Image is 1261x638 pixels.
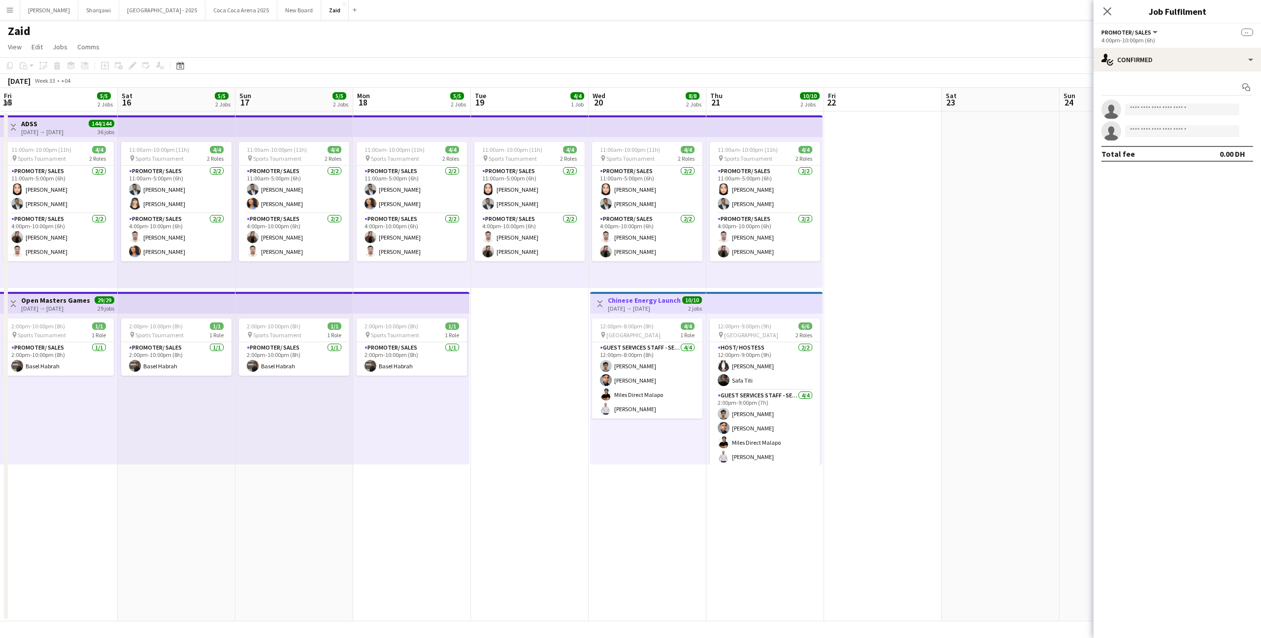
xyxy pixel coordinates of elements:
[482,146,542,153] span: 11:00am-10:00pm (11h)
[333,101,348,108] div: 2 Jobs
[215,92,229,100] span: 5/5
[92,322,106,330] span: 1/1
[474,142,585,261] div: 11:00am-10:00pm (11h)4/4 Sports Tournament2 RolesPromoter/ Sales2/211:00am-5:00pm (6h)[PERSON_NAM...
[3,166,114,213] app-card-role: Promoter/ Sales2/211:00am-5:00pm (6h)[PERSON_NAME][PERSON_NAME]
[98,101,113,108] div: 2 Jobs
[570,92,584,100] span: 4/4
[798,146,812,153] span: 4/4
[606,331,661,339] span: [GEOGRAPHIC_DATA]
[3,142,114,261] div: 11:00am-10:00pm (11h)4/4 Sports Tournament2 RolesPromoter/ Sales2/211:00am-5:00pm (6h)[PERSON_NAM...
[710,166,820,213] app-card-role: Promoter/ Sales2/211:00am-5:00pm (6h)[PERSON_NAME][PERSON_NAME]
[8,42,22,51] span: View
[332,92,346,100] span: 5/5
[592,319,702,419] app-job-card: 12:00pm-8:00pm (8h)4/4 [GEOGRAPHIC_DATA]1 RoleGuest Services Staff - Senior4/412:00pm-8:00pm (8h)...
[357,142,467,261] app-job-card: 11:00am-10:00pm (11h)4/4 Sports Tournament2 RolesPromoter/ Sales2/211:00am-5:00pm (6h)[PERSON_NAM...
[560,155,577,162] span: 2 Roles
[600,146,660,153] span: 11:00am-10:00pm (11h)
[122,91,133,100] span: Sat
[489,155,537,162] span: Sports Tournament
[710,390,820,466] app-card-role: Guest Services Staff - Senior4/42:00pm-9:00pm (7h)[PERSON_NAME][PERSON_NAME]Miles Direct Malapo[P...
[239,91,251,100] span: Sun
[11,322,65,330] span: 2:00pm-10:00pm (8h)
[121,166,232,213] app-card-role: Promoter/ Sales2/211:00am-5:00pm (6h)[PERSON_NAME][PERSON_NAME]
[686,101,701,108] div: 2 Jobs
[365,146,425,153] span: 11:00am-10:00pm (11h)
[1101,149,1135,159] div: Total fee
[18,155,66,162] span: Sports Tournament
[1063,91,1075,100] span: Sun
[89,120,114,127] span: 144/144
[2,97,12,108] span: 15
[209,331,224,339] span: 1 Role
[205,0,277,20] button: Coca Coca Arena 2025
[357,342,467,376] app-card-role: Promoter/ Sales1/12:00pm-10:00pm (8h)Basel Habrah
[277,0,321,20] button: New Board
[800,101,819,108] div: 2 Jobs
[718,146,778,153] span: 11:00am-10:00pm (11h)
[371,155,419,162] span: Sports Tournament
[129,146,189,153] span: 11:00am-10:00pm (11h)
[608,296,681,305] h3: Chinese Energy Launch Event
[239,142,349,261] div: 11:00am-10:00pm (11h)4/4 Sports Tournament2 RolesPromoter/ Sales2/211:00am-5:00pm (6h)[PERSON_NAM...
[21,119,64,128] h3: ADSS
[800,92,820,100] span: 10/10
[592,342,702,419] app-card-role: Guest Services Staff - Senior4/412:00pm-8:00pm (8h)[PERSON_NAME][PERSON_NAME]Miles Direct Malapo[...
[365,322,418,330] span: 2:00pm-10:00pm (8h)
[445,146,459,153] span: 4/4
[724,331,778,339] span: [GEOGRAPHIC_DATA]
[253,155,301,162] span: Sports Tournament
[121,342,232,376] app-card-role: Promoter/ Sales1/12:00pm-10:00pm (8h)Basel Habrah
[563,146,577,153] span: 4/4
[592,142,702,261] app-job-card: 11:00am-10:00pm (11h)4/4 Sports Tournament2 RolesPromoter/ Sales2/211:00am-5:00pm (6h)[PERSON_NAM...
[21,305,90,312] div: [DATE] → [DATE]
[239,213,349,261] app-card-role: Promoter/ Sales2/24:00pm-10:00pm (6h)[PERSON_NAME][PERSON_NAME]
[450,92,464,100] span: 5/5
[475,91,486,100] span: Tue
[98,304,114,312] div: 29 jobs
[710,142,820,261] app-job-card: 11:00am-10:00pm (11h)4/4 Sports Tournament2 RolesPromoter/ Sales2/211:00am-5:00pm (6h)[PERSON_NAM...
[688,304,702,312] div: 2 jobs
[61,77,70,84] div: +04
[98,127,114,136] div: 36 jobs
[357,319,467,376] app-job-card: 2:00pm-10:00pm (8h)1/1 Sports Tournament1 RolePromoter/ Sales1/12:00pm-10:00pm (8h)Basel Habrah
[92,146,106,153] span: 4/4
[3,342,114,376] app-card-role: Promoter/ Sales1/12:00pm-10:00pm (8h)Basel Habrah
[1101,29,1159,36] button: Promoter/ Sales
[592,166,702,213] app-card-role: Promoter/ Sales2/211:00am-5:00pm (6h)[PERSON_NAME][PERSON_NAME]
[95,296,114,304] span: 29/29
[1101,29,1151,36] span: Promoter/ Sales
[606,155,655,162] span: Sports Tournament
[21,128,64,136] div: [DATE] → [DATE]
[593,91,605,100] span: Wed
[445,331,459,339] span: 1 Role
[89,155,106,162] span: 2 Roles
[680,331,695,339] span: 1 Role
[239,342,349,376] app-card-role: Promoter/ Sales1/12:00pm-10:00pm (8h)Basel Habrah
[600,322,654,330] span: 12:00pm-8:00pm (8h)
[33,77,57,84] span: Week 33
[247,146,307,153] span: 11:00am-10:00pm (11h)
[710,342,820,390] app-card-role: Host/ Hostess2/212:00pm-9:00pm (9h)[PERSON_NAME]Safa Titi
[710,91,723,100] span: Thu
[8,76,31,86] div: [DATE]
[3,319,114,376] app-job-card: 2:00pm-10:00pm (8h)1/1 Sports Tournament1 RolePromoter/ Sales1/12:00pm-10:00pm (8h)Basel Habrah
[121,213,232,261] app-card-role: Promoter/ Sales2/24:00pm-10:00pm (6h)[PERSON_NAME][PERSON_NAME]
[474,166,585,213] app-card-role: Promoter/ Sales2/211:00am-5:00pm (6h)[PERSON_NAME][PERSON_NAME]
[686,92,699,100] span: 8/8
[129,322,183,330] span: 2:00pm-10:00pm (8h)
[608,305,681,312] div: [DATE] → [DATE]
[709,97,723,108] span: 21
[239,166,349,213] app-card-role: Promoter/ Sales2/211:00am-5:00pm (6h)[PERSON_NAME][PERSON_NAME]
[92,331,106,339] span: 1 Role
[678,155,695,162] span: 2 Roles
[97,92,111,100] span: 5/5
[1094,48,1261,71] div: Confirmed
[451,101,466,108] div: 2 Jobs
[357,166,467,213] app-card-role: Promoter/ Sales2/211:00am-5:00pm (6h)[PERSON_NAME][PERSON_NAME]
[710,319,820,464] div: 12:00pm-9:00pm (9h)6/6 [GEOGRAPHIC_DATA]2 RolesHost/ Hostess2/212:00pm-9:00pm (9h)[PERSON_NAME]Sa...
[207,155,224,162] span: 2 Roles
[120,97,133,108] span: 16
